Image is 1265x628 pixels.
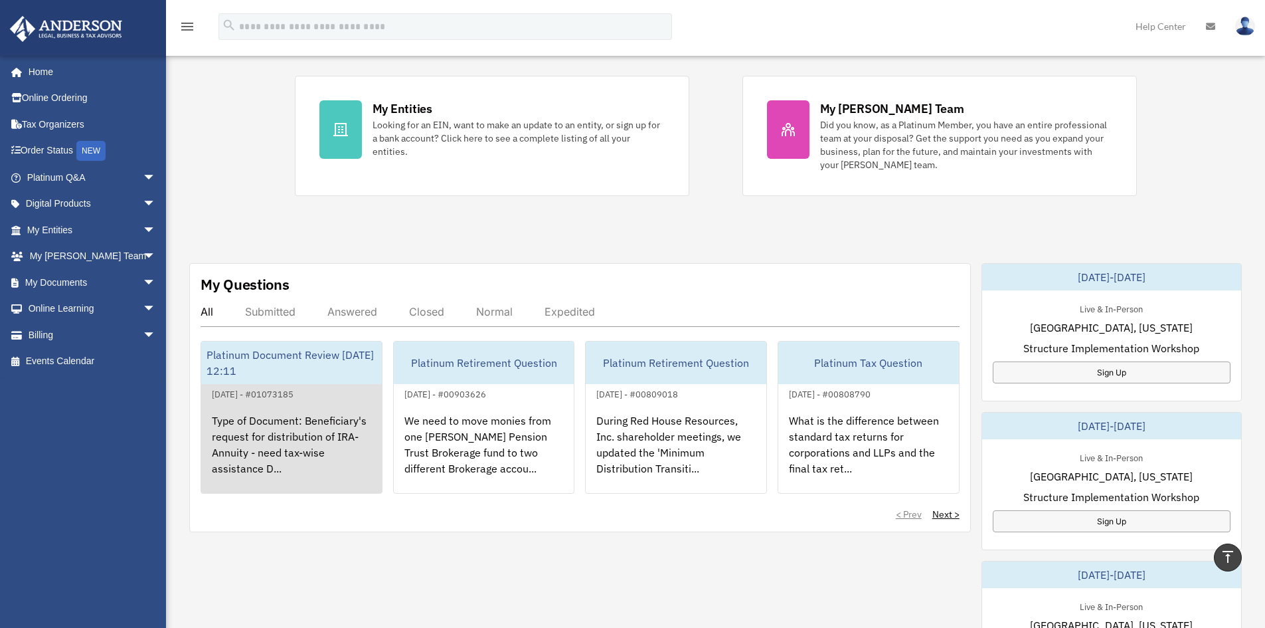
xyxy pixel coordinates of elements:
[143,243,169,270] span: arrow_drop_down
[143,322,169,349] span: arrow_drop_down
[993,510,1230,532] a: Sign Up
[1235,17,1255,36] img: User Pic
[778,402,959,506] div: What is the difference between standard tax returns for corporations and LLPs and the final tax r...
[9,217,176,243] a: My Entitiesarrow_drop_down
[476,305,513,318] div: Normal
[393,341,575,494] a: Platinum Retirement Question[DATE] - #00903626We need to move monies from one [PERSON_NAME] Pensi...
[778,386,881,400] div: [DATE] - #00808790
[143,191,169,218] span: arrow_drop_down
[820,118,1112,171] div: Did you know, as a Platinum Member, you have an entire professional team at your disposal? Get th...
[327,305,377,318] div: Answered
[9,296,176,322] a: Online Learningarrow_drop_down
[9,322,176,348] a: Billingarrow_drop_down
[1023,340,1199,356] span: Structure Implementation Workshop
[9,85,176,112] a: Online Ordering
[9,138,176,165] a: Order StatusNEW
[982,264,1241,290] div: [DATE]-[DATE]
[1214,544,1242,572] a: vertical_align_top
[9,58,169,85] a: Home
[179,23,195,35] a: menu
[1220,549,1236,565] i: vertical_align_top
[201,402,382,506] div: Type of Document: Beneficiary's request for distribution of IRA-Annuity - need tax-wise assistanc...
[1069,301,1153,315] div: Live & In-Person
[143,269,169,296] span: arrow_drop_down
[394,402,574,506] div: We need to move monies from one [PERSON_NAME] Pension Trust Brokerage fund to two different Broke...
[778,341,960,494] a: Platinum Tax Question[DATE] - #00808790What is the difference between standard tax returns for co...
[394,386,497,400] div: [DATE] - #00903626
[545,305,595,318] div: Expedited
[9,348,176,375] a: Events Calendar
[585,341,767,494] a: Platinum Retirement Question[DATE] - #00809018During Red House Resources, Inc. shareholder meetin...
[222,18,236,33] i: search
[373,100,432,117] div: My Entities
[1069,450,1153,464] div: Live & In-Person
[201,305,213,318] div: All
[9,191,176,217] a: Digital Productsarrow_drop_down
[9,164,176,191] a: Platinum Q&Aarrow_drop_down
[586,342,766,384] div: Platinum Retirement Question
[143,164,169,191] span: arrow_drop_down
[993,362,1230,383] a: Sign Up
[394,342,574,384] div: Platinum Retirement Question
[9,111,176,138] a: Tax Organizers
[1023,489,1199,505] span: Structure Implementation Workshop
[201,342,382,384] div: Platinum Document Review [DATE] 12:11
[76,141,106,161] div: NEW
[179,19,195,35] i: menu
[982,413,1241,439] div: [DATE]-[DATE]
[1030,469,1193,484] span: [GEOGRAPHIC_DATA], [US_STATE]
[1030,320,1193,336] span: [GEOGRAPHIC_DATA], [US_STATE]
[201,274,290,294] div: My Questions
[932,508,960,521] a: Next >
[373,118,665,158] div: Looking for an EIN, want to make an update to an entity, or sign up for a bank account? Click her...
[742,76,1137,196] a: My [PERSON_NAME] Team Did you know, as a Platinum Member, you have an entire professional team at...
[143,217,169,244] span: arrow_drop_down
[143,296,169,323] span: arrow_drop_down
[586,402,766,506] div: During Red House Resources, Inc. shareholder meetings, we updated the 'Minimum Distribution Trans...
[245,305,295,318] div: Submitted
[1069,599,1153,613] div: Live & In-Person
[409,305,444,318] div: Closed
[201,341,382,494] a: Platinum Document Review [DATE] 12:11[DATE] - #01073185Type of Document: Beneficiary's request fo...
[6,16,126,42] img: Anderson Advisors Platinum Portal
[982,562,1241,588] div: [DATE]-[DATE]
[586,386,689,400] div: [DATE] - #00809018
[820,100,964,117] div: My [PERSON_NAME] Team
[201,386,304,400] div: [DATE] - #01073185
[9,243,176,270] a: My [PERSON_NAME] Teamarrow_drop_down
[295,76,689,196] a: My Entities Looking for an EIN, want to make an update to an entity, or sign up for a bank accoun...
[778,342,959,384] div: Platinum Tax Question
[9,269,176,296] a: My Documentsarrow_drop_down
